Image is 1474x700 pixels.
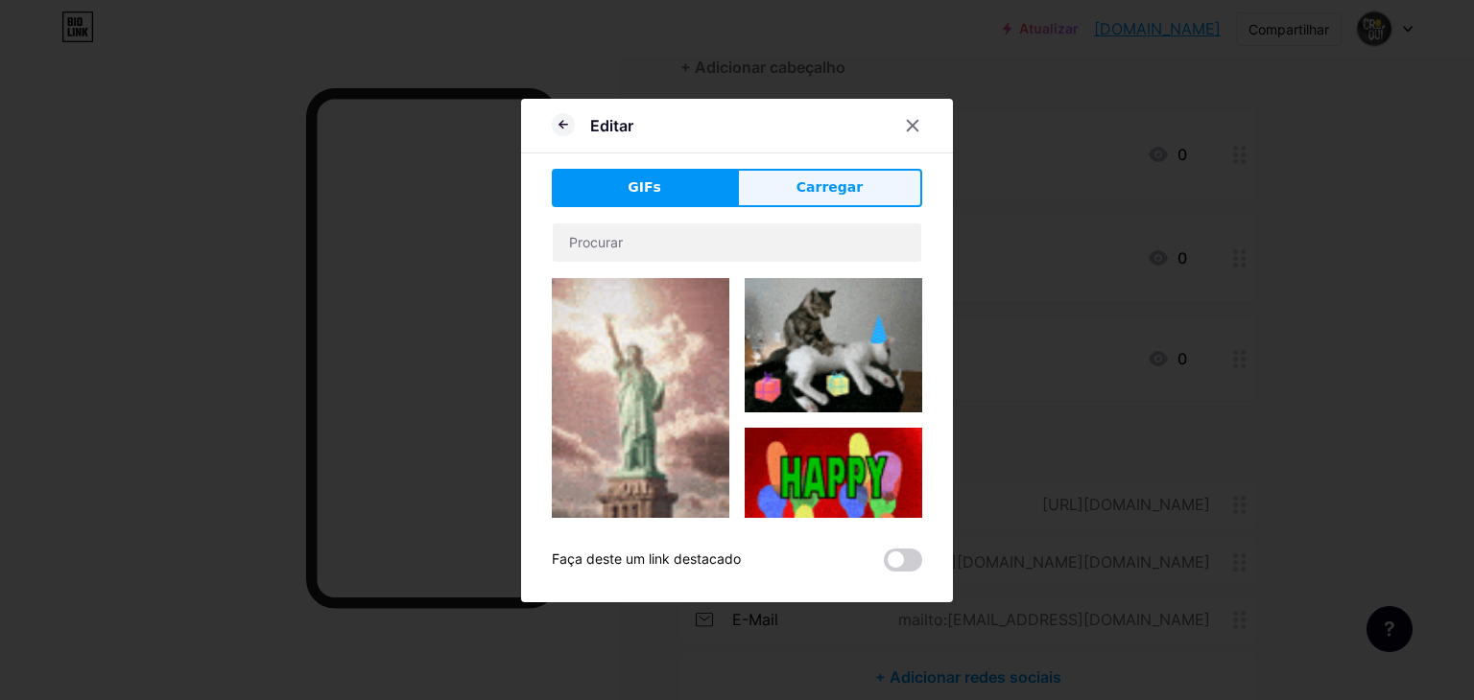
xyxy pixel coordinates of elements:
[796,179,863,195] font: Carregar
[552,550,741,567] font: Faça deste um link destacado
[745,428,922,605] img: Gihpy
[552,278,729,547] img: Gihpy
[590,116,633,135] font: Editar
[745,278,922,413] img: Gihpy
[737,169,922,207] button: Carregar
[553,223,921,262] input: Procurar
[552,169,737,207] button: GIFs
[628,179,661,195] font: GIFs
